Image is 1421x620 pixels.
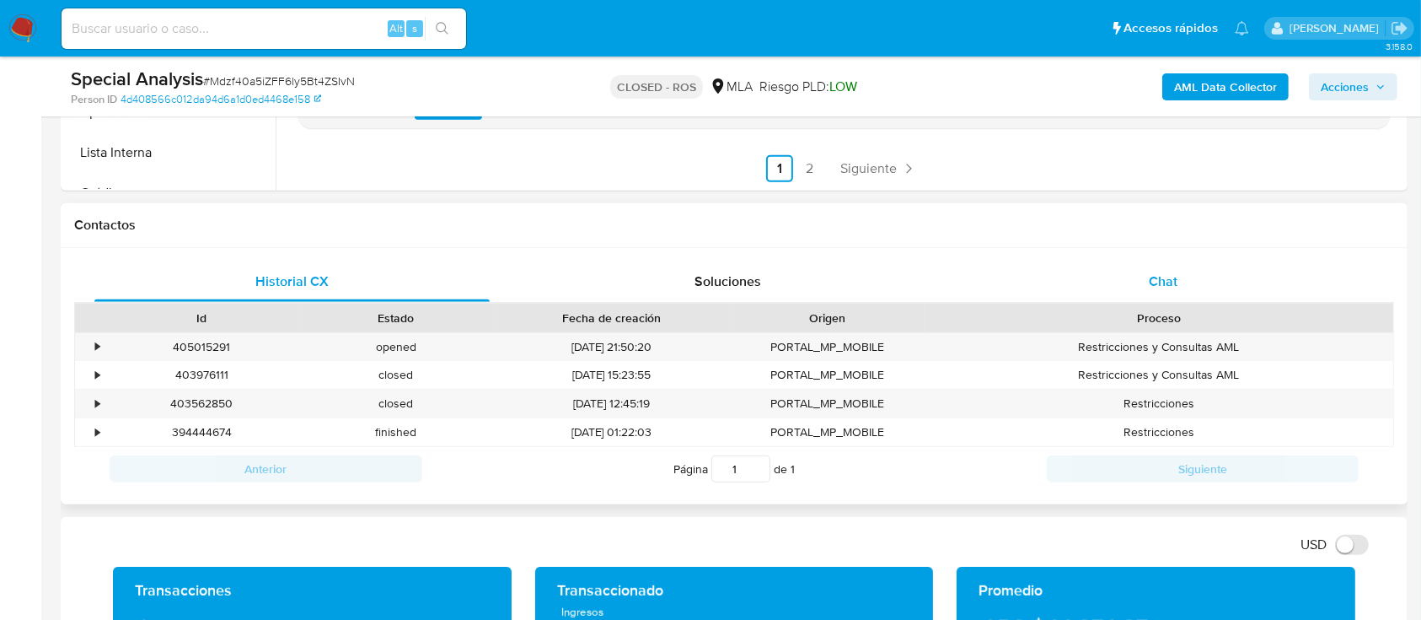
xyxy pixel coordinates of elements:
span: Siguiente [840,162,897,175]
span: # Mdzf40a5iZFF6ly5Bt4ZSIvN [203,73,355,89]
div: Origen [742,310,913,326]
div: closed [299,390,494,418]
a: Ir a la página 2 [796,155,823,182]
div: MLA [710,78,753,96]
span: Acciones [1321,73,1369,100]
p: marielabelen.cragno@mercadolibre.com [1290,20,1385,36]
div: finished [299,418,494,446]
div: [DATE] 01:22:03 [493,418,730,446]
h1: Contactos [74,217,1394,234]
div: Fecha de creación [505,310,718,326]
span: Historial CX [255,272,329,291]
button: Créditos [65,173,276,213]
span: 3.158.0 [1386,40,1413,53]
div: 394444674 [105,418,299,446]
button: AML Data Collector [1162,73,1289,100]
div: • [95,396,99,412]
div: PORTAL_MP_MOBILE [730,333,925,361]
nav: Paginación [298,155,1390,182]
div: • [95,339,99,355]
span: Alt [389,20,403,36]
button: Anterior [110,456,422,483]
input: Buscar usuario o caso... [62,18,466,40]
b: AML Data Collector [1174,73,1277,100]
div: opened [299,333,494,361]
div: • [95,367,99,383]
div: Restricciones y Consultas AML [925,333,1393,361]
b: Person ID [71,92,117,107]
span: Descargar [495,101,541,118]
div: PORTAL_MP_MOBILE [730,418,925,446]
span: Ver archivo [423,101,474,118]
button: search-icon [425,17,459,40]
div: Estado [311,310,482,326]
button: Siguiente [1047,456,1359,483]
button: Acciones [1309,73,1397,100]
div: Proceso [936,310,1381,326]
span: LOW [829,77,857,96]
div: PORTAL_MP_MOBILE [730,361,925,389]
div: [DATE] 12:45:19 [493,390,730,418]
div: 403562850 [105,390,299,418]
div: [DATE] 21:50:20 [493,333,730,361]
div: closed [299,361,494,389]
span: Soluciones [694,272,761,291]
b: Special Analysis [71,65,203,92]
button: Lista Interna [65,132,276,173]
a: Ir a la página 1 [766,155,793,182]
a: Siguiente [834,155,924,182]
div: [DATE] 15:23:55 [493,361,730,389]
span: 1 [791,461,795,477]
div: Id [116,310,287,326]
div: Restricciones [925,418,1393,446]
span: s [412,20,417,36]
span: Accesos rápidos [1123,19,1218,37]
p: CLOSED - ROS [610,75,703,99]
a: 4d408566c012da94d6a1d0ed4468e158 [121,92,321,107]
div: 405015291 [105,333,299,361]
div: Restricciones y Consultas AML [925,361,1393,389]
span: Página de [673,456,795,483]
span: Riesgo PLD: [759,78,857,96]
div: 403976111 [105,361,299,389]
div: Restricciones [925,390,1393,418]
a: Salir [1391,19,1408,37]
span: Chat [1149,272,1177,291]
a: Notificaciones [1235,21,1249,35]
div: PORTAL_MP_MOBILE [730,390,925,418]
div: • [95,424,99,440]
